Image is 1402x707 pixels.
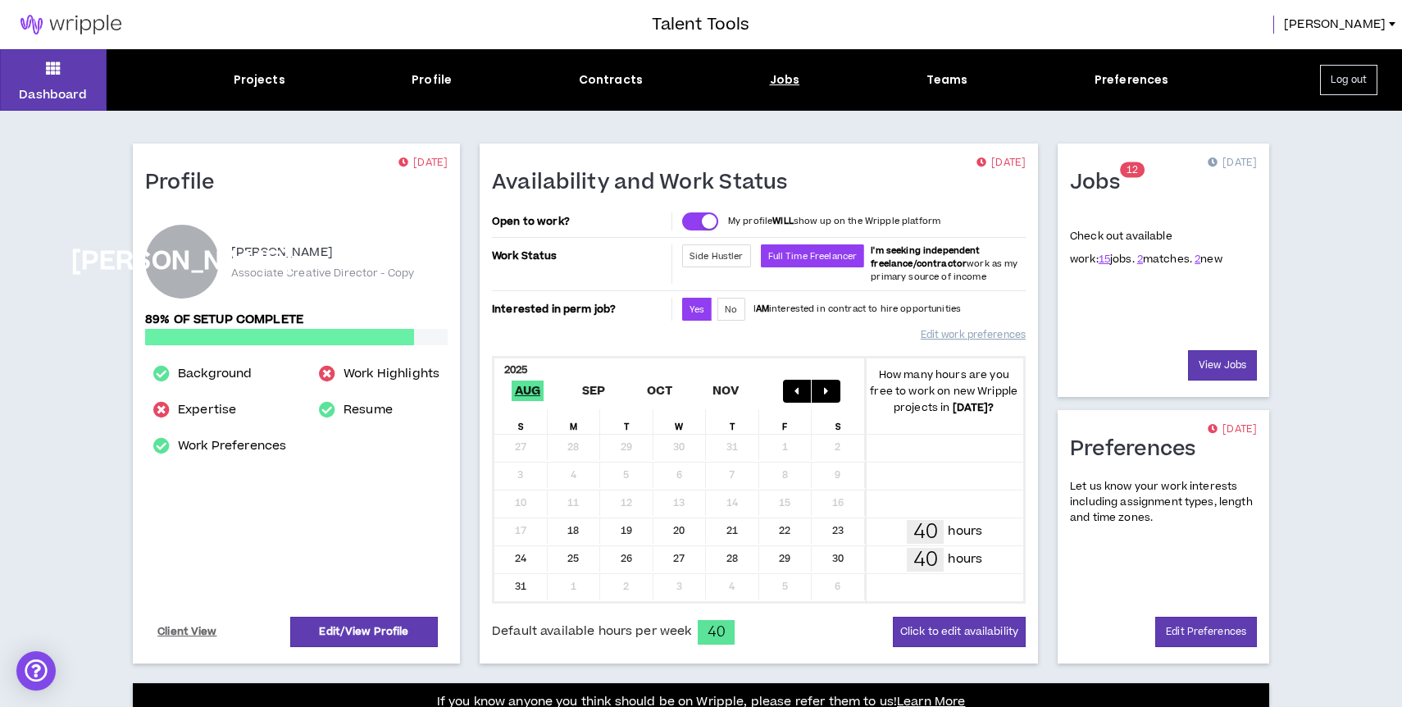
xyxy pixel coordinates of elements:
[770,71,800,89] div: Jobs
[178,364,252,384] a: Background
[1195,252,1200,267] a: 2
[1195,252,1222,267] span: new
[178,436,286,456] a: Work Preferences
[494,409,548,434] div: S
[548,409,601,434] div: M
[1208,155,1257,171] p: [DATE]
[1188,350,1257,381] a: View Jobs
[953,400,995,415] b: [DATE] ?
[728,215,940,228] p: My profile show up on the Wripple platform
[756,303,769,315] strong: AM
[865,367,1024,416] p: How many hours are you free to work on new Wripple projects in
[1132,163,1138,177] span: 2
[1070,229,1222,267] p: Check out available work:
[926,71,968,89] div: Teams
[344,400,393,420] a: Resume
[812,409,865,434] div: S
[1070,436,1209,463] h1: Preferences
[1208,422,1257,438] p: [DATE]
[1320,65,1377,95] button: Log out
[948,550,982,568] p: hours
[155,618,220,646] a: Client View
[709,381,743,401] span: Nov
[653,409,707,434] div: W
[644,381,676,401] span: Oct
[579,71,643,89] div: Contracts
[145,311,448,329] p: 89% of setup complete
[344,364,439,384] a: Work Highlights
[1070,479,1257,527] p: Let us know your work interests including assignment types, length and time zones.
[652,12,749,37] h3: Talent Tools
[725,303,737,316] span: No
[1155,617,1257,647] a: Edit Preferences
[948,522,982,541] p: hours
[1070,170,1132,196] h1: Jobs
[145,225,219,299] div: John A.
[706,409,759,434] div: T
[71,249,294,274] div: [PERSON_NAME]
[772,215,794,227] strong: WILL
[1284,16,1386,34] span: [PERSON_NAME]
[145,170,227,196] h1: Profile
[893,617,1026,647] button: Click to edit availability
[492,623,691,641] span: Default available hours per week
[579,381,609,401] span: Sep
[504,363,528,377] b: 2025
[19,86,87,103] p: Dashboard
[1095,71,1169,89] div: Preferences
[412,71,452,89] div: Profile
[871,244,1017,283] span: work as my primary source of income
[492,170,800,196] h1: Availability and Work Status
[16,651,56,691] div: Open Intercom Messenger
[234,71,285,89] div: Projects
[759,409,813,434] div: F
[1099,252,1135,267] span: jobs.
[921,321,1026,349] a: Edit work preferences
[178,400,236,420] a: Expertise
[492,298,668,321] p: Interested in perm job?
[976,155,1026,171] p: [DATE]
[1137,252,1143,267] a: 2
[753,303,962,316] p: I interested in contract to hire opportunities
[1120,162,1145,178] sup: 12
[1137,252,1192,267] span: matches.
[600,409,653,434] div: T
[512,381,544,401] span: Aug
[690,250,744,262] span: Side Hustler
[1127,163,1132,177] span: 1
[290,617,438,647] a: Edit/View Profile
[398,155,448,171] p: [DATE]
[871,244,980,270] b: I'm seeking independent freelance/contractor
[1099,252,1110,267] a: 15
[492,215,668,228] p: Open to work?
[231,266,414,281] p: Associate Creative Director - Copy
[492,244,668,267] p: Work Status
[690,303,704,316] span: Yes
